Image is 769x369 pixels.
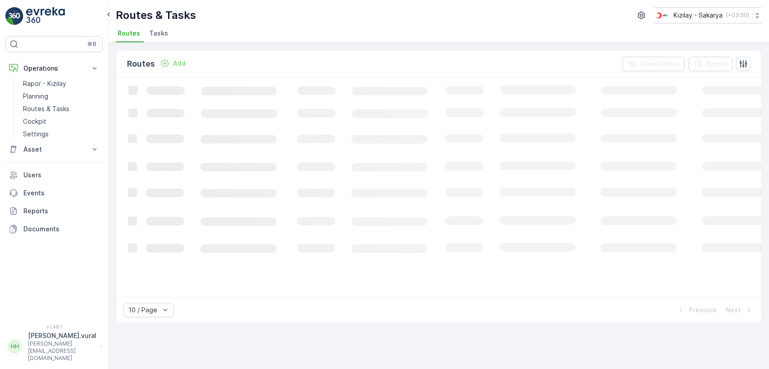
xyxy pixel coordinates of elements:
img: logo_light-DOdMpM7g.png [26,7,65,25]
button: Next [725,305,754,315]
p: Routes & Tasks [116,8,196,22]
p: [PERSON_NAME][EMAIL_ADDRESS][DOMAIN_NAME] [28,340,96,362]
button: Kızılay - Sakarya(+03:00) [654,7,762,23]
p: Settings [23,130,49,139]
a: Users [5,166,103,184]
p: [PERSON_NAME].vural [28,331,96,340]
a: Planning [19,90,103,103]
button: Add [157,58,189,69]
span: Routes [118,29,140,38]
button: HH[PERSON_NAME].vural[PERSON_NAME][EMAIL_ADDRESS][DOMAIN_NAME] [5,331,103,362]
a: Events [5,184,103,202]
p: ⌘B [87,40,96,48]
span: v 1.48.1 [5,324,103,329]
button: Previous [675,305,718,315]
p: Previous [689,306,717,315]
a: Documents [5,220,103,238]
p: Export [706,59,727,68]
p: Events [23,189,99,198]
p: Cockpit [23,117,46,126]
p: Documents [23,225,99,234]
p: Rapor - Kızılay [23,79,66,88]
a: Reports [5,202,103,220]
p: Add [173,59,186,68]
button: Operations [5,59,103,77]
button: Export [688,57,733,71]
img: k%C4%B1z%C4%B1lay_DTAvauz.png [654,10,670,20]
button: Clear Filters [622,57,685,71]
p: Asset [23,145,85,154]
span: Tasks [149,29,168,38]
div: HH [8,339,22,354]
a: Routes & Tasks [19,103,103,115]
p: Routes [127,58,155,70]
p: Users [23,171,99,180]
p: Reports [23,207,99,216]
p: Operations [23,64,85,73]
img: logo [5,7,23,25]
p: ( +03:00 ) [726,12,749,19]
a: Rapor - Kızılay [19,77,103,90]
button: Asset [5,140,103,158]
a: Cockpit [19,115,103,128]
p: Planning [23,92,48,101]
a: Settings [19,128,103,140]
p: Routes & Tasks [23,104,69,113]
p: Kızılay - Sakarya [673,11,723,20]
p: Clear Filters [640,59,679,68]
p: Next [726,306,741,315]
